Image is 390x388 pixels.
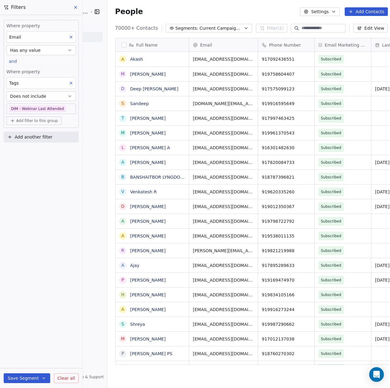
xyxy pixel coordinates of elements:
[122,115,124,121] div: T
[121,86,124,92] div: D
[189,38,258,51] div: Email
[193,189,254,195] span: [EMAIL_ADDRESS][DOMAIN_NAME]
[321,189,341,195] span: Subscribed
[121,203,124,210] div: D
[262,233,311,239] span: 919538011135
[121,159,124,165] div: A
[193,218,254,224] span: [EMAIL_ADDRESS][DOMAIN_NAME]
[256,24,287,32] button: Filter(2)
[262,174,311,180] span: 918787396821
[269,42,301,48] span: Phone Number
[315,38,371,51] div: Email Marketing Consent
[193,71,254,77] span: [EMAIL_ADDRESS][DOMAIN_NAME]
[321,159,341,165] span: Subscribed
[122,350,124,357] div: P
[121,218,124,224] div: A
[300,7,339,16] button: Settings
[262,56,311,62] span: 917092436551
[321,56,341,62] span: Subscribed
[369,367,384,382] div: Open Intercom Messenger
[130,101,149,106] a: Sandeep
[121,321,124,327] div: S
[193,321,254,327] span: [EMAIL_ADDRESS][DOMAIN_NAME]
[130,248,166,253] a: [PERSON_NAME]
[69,375,104,379] a: Help & Support
[262,336,311,342] span: 917012137038
[193,86,254,92] span: [EMAIL_ADDRESS][DOMAIN_NAME]
[193,248,254,254] span: [PERSON_NAME][EMAIL_ADDRESS][DOMAIN_NAME]
[136,42,158,48] span: Full Name
[121,262,124,268] div: A
[262,321,311,327] span: 919987290662
[200,25,242,32] span: Current Campaign Targeting
[130,72,166,77] a: [PERSON_NAME]
[193,306,254,313] span: [EMAIL_ADDRESS][DOMAIN_NAME]
[115,7,143,16] span: People
[121,188,124,195] div: V
[321,101,341,107] span: Subscribed
[262,292,311,298] span: 919834105166
[193,101,254,107] span: [DOMAIN_NAME][EMAIL_ADDRESS][DOMAIN_NAME]
[121,174,124,180] div: B
[262,351,311,357] span: 918760270302
[321,115,341,121] span: Subscribed
[193,262,254,268] span: [EMAIL_ADDRESS][DOMAIN_NAME]
[321,277,341,283] span: Subscribed
[262,159,311,165] span: 917820084733
[258,38,314,51] div: Phone Number
[262,86,311,92] span: 917575099123
[262,248,311,254] span: 919821219988
[193,292,254,298] span: [EMAIL_ADDRESS][DOMAIN_NAME]
[262,130,311,136] span: 919961370543
[121,56,124,63] div: A
[321,262,341,268] span: Subscribed
[321,233,341,239] span: Subscribed
[130,189,157,194] a: Venkatesh R
[121,71,125,77] div: M
[130,86,178,91] a: Deep [PERSON_NAME]
[193,174,254,180] span: [EMAIL_ADDRESS][DOMAIN_NAME]
[262,145,311,151] span: 916301482630
[262,204,311,210] span: 919012350367
[321,145,341,151] span: Subscribed
[262,101,311,107] span: 919916595649
[262,262,311,268] span: 917895289633
[122,144,124,151] div: L
[130,160,166,165] a: [PERSON_NAME]
[321,218,341,224] span: Subscribed
[130,263,139,268] a: Ajay
[321,351,341,357] span: Subscribed
[193,56,254,62] span: [EMAIL_ADDRESS][DOMAIN_NAME]
[130,278,166,283] a: [PERSON_NAME]
[262,218,311,224] span: 919798722792
[115,52,189,365] div: grid
[76,375,104,379] span: Help & Support
[130,351,172,356] a: [PERSON_NAME] PS
[193,336,254,342] span: [EMAIL_ADDRESS][DOMAIN_NAME]
[130,219,166,224] a: [PERSON_NAME]
[193,159,254,165] span: [EMAIL_ADDRESS][DOMAIN_NAME]
[130,131,166,135] a: [PERSON_NAME]
[121,336,125,342] div: M
[122,277,124,283] div: P
[193,204,254,210] span: [EMAIL_ADDRESS][DOMAIN_NAME]
[321,204,341,210] span: Subscribed
[130,292,166,297] a: [PERSON_NAME]
[130,307,166,312] a: [PERSON_NAME]
[321,336,341,342] span: Subscribed
[130,57,143,62] a: Akash
[321,86,341,92] span: Subscribed
[321,306,341,313] span: Subscribed
[130,234,166,238] a: [PERSON_NAME]
[121,306,124,313] div: A
[121,291,125,298] div: H
[321,321,341,327] span: Subscribed
[130,145,170,150] a: [PERSON_NAME] A
[200,42,212,48] span: Email
[262,115,311,121] span: 917997463425
[325,42,367,48] span: Email Marketing Consent
[175,25,198,32] span: Segments:
[262,71,311,77] span: 919758604407
[7,6,85,17] button: [PERSON_NAME] School of Finance LLP
[193,277,254,283] span: [EMAIL_ADDRESS][DOMAIN_NAME]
